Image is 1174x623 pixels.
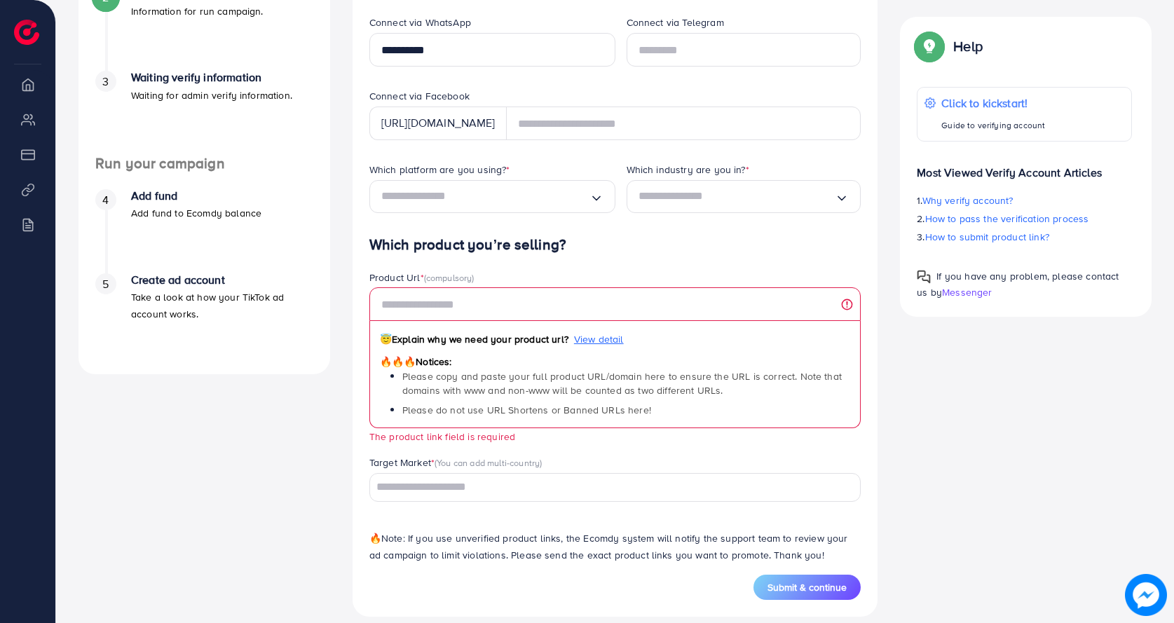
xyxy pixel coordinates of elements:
[402,369,842,397] span: Please copy and paste your full product URL/domain here to ensure the URL is correct. Note that d...
[574,332,624,346] span: View detail
[402,403,651,417] span: Please do not use URL Shortens or Banned URLs here!
[925,212,1089,226] span: How to pass the verification process
[369,15,471,29] label: Connect via WhatsApp
[369,107,507,140] div: [URL][DOMAIN_NAME]
[627,180,861,213] div: Search for option
[917,210,1132,227] p: 2.
[102,192,109,208] span: 4
[131,189,261,203] h4: Add fund
[102,276,109,292] span: 5
[79,273,330,357] li: Create ad account
[917,192,1132,209] p: 1.
[941,117,1045,134] p: Guide to verifying account
[941,95,1045,111] p: Click to kickstart!
[79,71,330,155] li: Waiting verify information
[369,531,381,545] span: 🔥
[79,155,330,172] h4: Run your campaign
[953,38,983,55] p: Help
[1125,574,1166,615] img: image
[942,285,992,299] span: Messenger
[380,355,452,369] span: Notices:
[14,20,39,45] img: logo
[753,575,861,600] button: Submit & continue
[369,456,542,470] label: Target Market
[917,34,942,59] img: Popup guide
[925,230,1049,244] span: How to submit product link?
[922,193,1013,207] span: Why verify account?
[131,273,313,287] h4: Create ad account
[767,580,847,594] span: Submit & continue
[627,163,749,177] label: Which industry are you in?
[131,71,292,84] h4: Waiting verify information
[79,189,330,273] li: Add fund
[369,236,861,254] h4: Which product you’re selling?
[917,153,1132,181] p: Most Viewed Verify Account Articles
[131,289,313,322] p: Take a look at how your TikTok ad account works.
[369,271,475,285] label: Product Url
[639,186,835,207] input: Search for option
[369,430,515,443] small: The product link field is required
[369,89,470,103] label: Connect via Facebook
[381,186,589,207] input: Search for option
[369,473,861,502] div: Search for option
[369,163,510,177] label: Which platform are you using?
[917,269,1119,299] span: If you have any problem, please contact us by
[102,74,109,90] span: 3
[627,15,724,29] label: Connect via Telegram
[380,332,392,346] span: 😇
[917,270,931,284] img: Popup guide
[424,271,475,284] span: (compulsory)
[369,530,861,563] p: Note: If you use unverified product links, the Ecomdy system will notify the support team to revi...
[435,456,542,469] span: (You can add multi-country)
[131,205,261,221] p: Add fund to Ecomdy balance
[917,228,1132,245] p: 3.
[131,3,264,20] p: Information for run campaign.
[131,87,292,104] p: Waiting for admin verify information.
[371,477,843,498] input: Search for option
[369,180,615,213] div: Search for option
[380,355,416,369] span: 🔥🔥🔥
[380,332,568,346] span: Explain why we need your product url?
